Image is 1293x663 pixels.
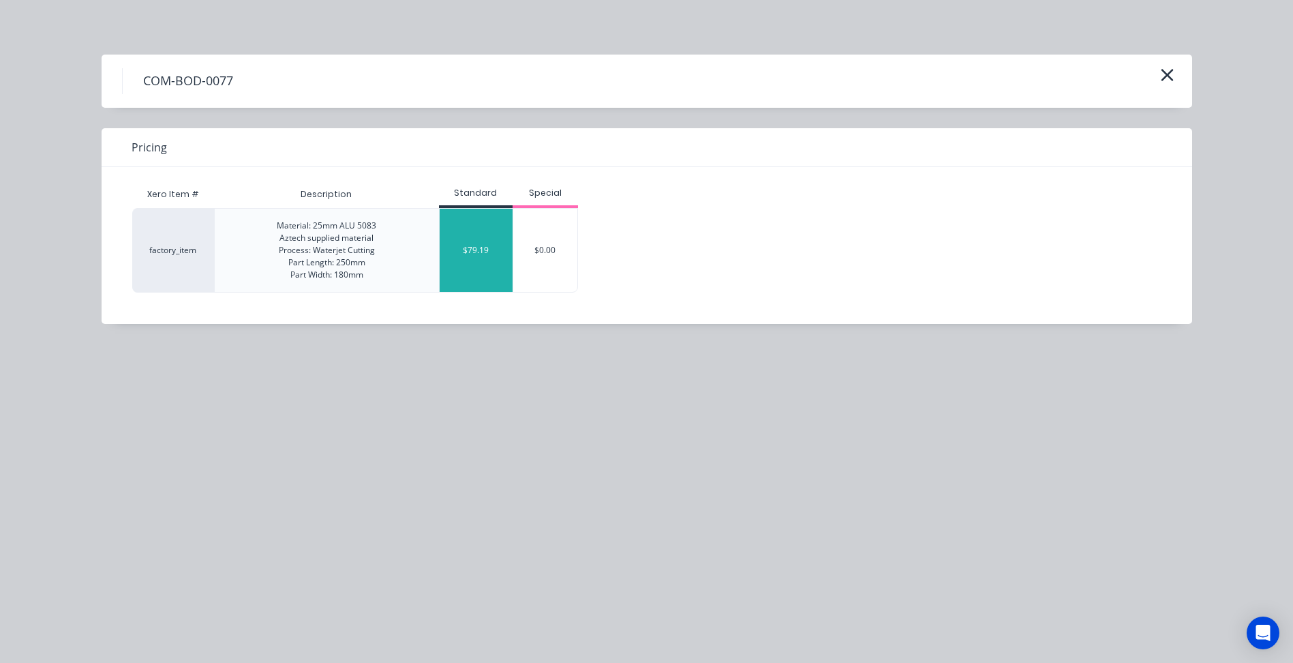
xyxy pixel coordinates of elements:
div: Open Intercom Messenger [1247,617,1279,649]
div: $79.19 [440,209,513,292]
div: factory_item [132,208,214,293]
div: Material: 25mm ALU 5083 Aztech supplied material Process: Waterjet Cutting Part Length: 250mm Par... [277,220,376,281]
div: Special [513,187,578,199]
div: Xero Item # [132,181,214,208]
div: $0.00 [513,209,577,292]
div: Description [290,177,363,211]
span: Pricing [132,139,167,156]
h4: COM-BOD-0077 [122,68,254,94]
div: Standard [439,187,513,199]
